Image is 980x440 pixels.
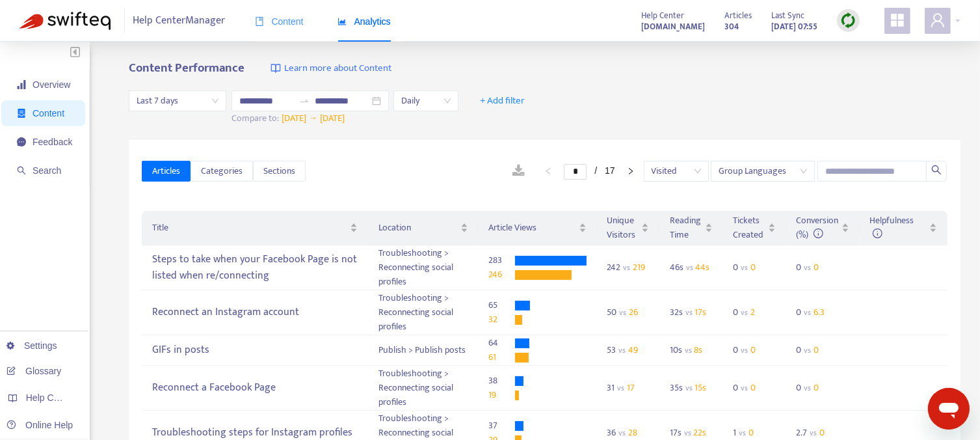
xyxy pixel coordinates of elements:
div: 46 s [670,260,713,275]
span: 0 [750,342,756,357]
li: Previous Page [538,163,559,179]
span: Overview [33,79,70,90]
div: 50 [607,305,650,320]
span: search [931,165,942,175]
span: 17 s [695,305,707,320]
span: Content [33,108,64,118]
span: Help Centers [26,392,79,403]
span: vs [618,344,626,357]
span: 219 [633,260,645,275]
b: Content Performance [129,58,245,78]
span: Visited [652,161,701,181]
th: Article Views [479,211,597,245]
div: 19 [489,388,515,402]
span: / [594,165,597,176]
span: Title [152,221,347,235]
span: Categories [201,164,243,178]
span: vs [619,306,626,319]
button: left [538,163,559,179]
div: 0 [734,381,760,395]
div: 0 [734,260,760,275]
span: 0 [819,425,825,440]
div: 32 s [670,305,713,320]
a: [DOMAIN_NAME] [641,19,705,34]
span: Content [255,16,304,27]
span: vs [739,426,746,439]
span: to [299,96,310,106]
span: 2 [750,305,755,320]
span: swap-right [299,96,310,106]
div: 61 [489,350,515,364]
span: Conversion (%) [797,213,839,242]
div: 0 [734,343,760,357]
span: vs [741,381,748,394]
span: Compare to: [232,111,279,126]
span: vs [804,344,811,357]
a: Glossary [7,366,61,376]
div: 38 [489,374,515,388]
span: area-chart [338,17,347,26]
span: left [544,167,552,175]
a: Online Help [7,420,73,430]
div: 246 [489,268,515,282]
div: Steps to take when your Facebook Page is not listed when re/connecting [152,249,357,286]
div: 53 [607,343,650,357]
span: vs [686,261,693,274]
td: Troubleshooting > Reconnecting social profiles [368,366,479,411]
li: Next Page [620,163,641,179]
img: image-link [271,63,281,74]
span: right [627,167,635,175]
span: vs [685,381,693,394]
span: Sections [263,164,295,178]
span: [DATE] [282,111,306,126]
button: + Add filter [470,90,535,111]
button: Sections [253,161,306,182]
div: 0 [797,381,823,395]
span: search [17,166,26,175]
span: vs [804,306,811,319]
span: 15 s [695,380,707,395]
button: right [620,163,641,179]
div: 32 [489,312,515,327]
span: Location [378,221,458,235]
td: Troubleshooting > Reconnecting social profiles [368,245,479,290]
button: Categories [191,161,253,182]
span: 0 [750,260,756,275]
th: Title [142,211,367,245]
span: Last Sync [771,8,804,23]
span: Articles [724,8,752,23]
span: Feedback [33,137,72,147]
span: Daily [401,91,451,111]
div: Reconnect a Facebook Page [152,378,357,399]
span: → [308,111,317,126]
span: 0 [814,260,819,275]
div: 10 s [670,343,713,357]
div: 65 [489,298,515,312]
div: 17 s [670,426,713,440]
span: vs [685,306,693,319]
th: Unique Visitors [597,211,660,245]
strong: [DATE] 07:55 [771,20,817,34]
span: 28 [628,425,637,440]
span: Reading Time [670,213,702,242]
div: 283 [489,253,515,268]
span: Learn more about Content [284,61,391,76]
span: 0 [748,425,754,440]
span: 6.3 [814,305,825,320]
td: Publish > Publish posts [368,335,479,366]
strong: [DOMAIN_NAME] [641,20,705,34]
div: 0 [797,260,823,275]
span: Group Languages [719,161,807,181]
div: GIFs in posts [152,340,357,361]
span: Analytics [338,16,391,27]
span: [DATE] [320,111,345,126]
span: 0 [814,342,819,357]
span: container [17,109,26,118]
div: 0 [797,343,823,357]
span: vs [804,261,811,274]
div: 31 [607,381,650,395]
span: book [255,17,264,26]
span: vs [810,426,817,439]
div: 0 [734,305,760,320]
span: 0 [814,380,819,395]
